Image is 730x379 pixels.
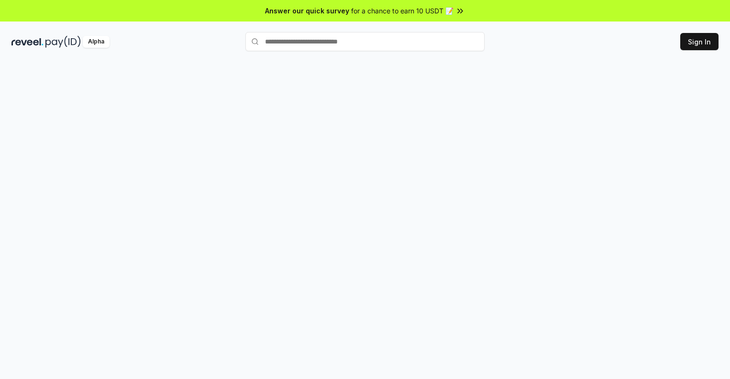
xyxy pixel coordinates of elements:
[83,36,110,48] div: Alpha
[680,33,719,50] button: Sign In
[11,36,44,48] img: reveel_dark
[265,6,349,16] span: Answer our quick survey
[351,6,453,16] span: for a chance to earn 10 USDT 📝
[45,36,81,48] img: pay_id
